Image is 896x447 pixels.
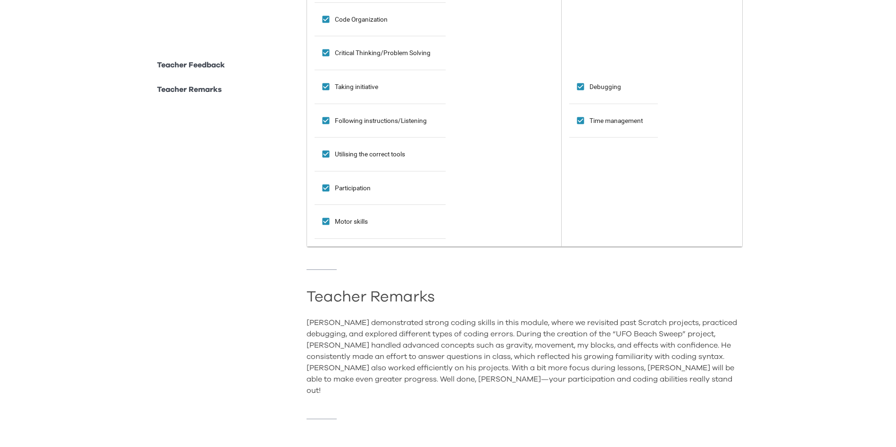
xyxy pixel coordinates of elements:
[335,149,405,159] span: Utilising the correct tools
[335,15,388,24] span: Code Organization
[589,82,621,92] span: Debugging
[335,183,371,193] span: Participation
[157,84,222,95] p: Teacher Remarks
[157,59,225,71] p: Teacher Feedback
[335,116,427,126] span: Following instructions/Listening
[307,317,743,396] div: [PERSON_NAME] demonstrated strong coding skills in this module, where we revisited past Scratch p...
[335,82,378,92] span: Taking initiative
[589,116,643,126] span: Time management
[335,217,368,227] span: Motor skills
[335,48,431,58] span: Critical Thinking/Problem Solving
[307,293,743,302] h2: Teacher Remarks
